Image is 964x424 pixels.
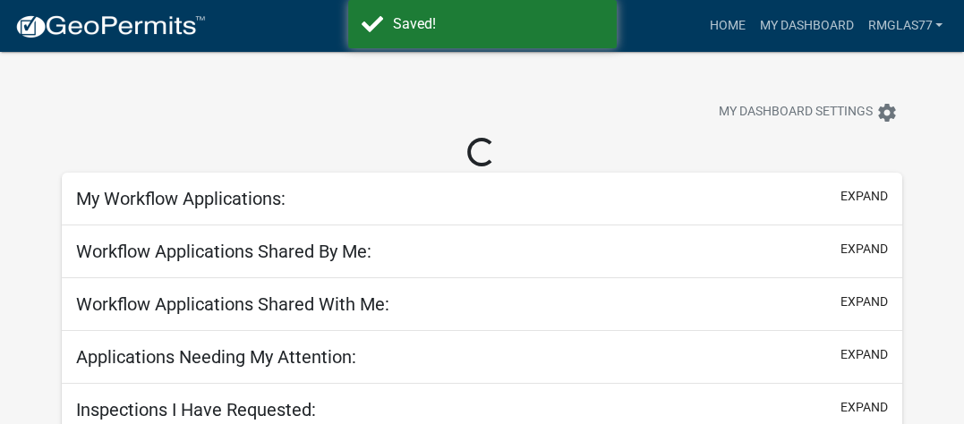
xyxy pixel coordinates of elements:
button: expand [840,398,888,417]
a: Home [702,9,752,43]
i: settings [876,102,898,123]
h5: Applications Needing My Attention: [76,346,356,368]
button: My Dashboard Settingssettings [704,95,912,130]
button: expand [840,345,888,364]
h5: Workflow Applications Shared By Me: [76,241,371,262]
a: My Dashboard [752,9,860,43]
a: Rmglas77 [860,9,950,43]
button: expand [840,187,888,206]
h5: Workflow Applications Shared With Me: [76,293,389,315]
span: My Dashboard Settings [719,102,873,123]
h5: My Workflow Applications: [76,188,286,209]
h5: Inspections I Have Requested: [76,399,316,420]
button: expand [840,240,888,259]
button: expand [840,293,888,311]
div: Saved! [393,13,603,35]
